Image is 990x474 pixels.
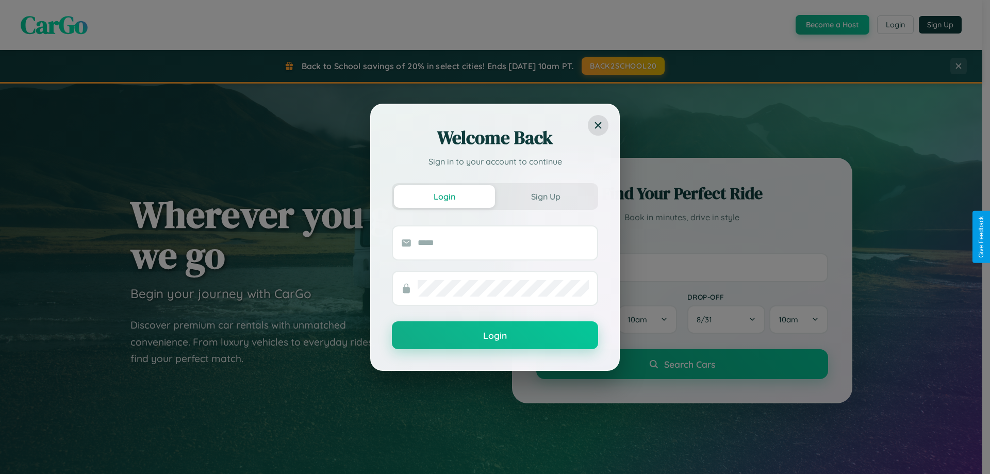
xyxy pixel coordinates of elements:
[978,216,985,258] div: Give Feedback
[394,185,495,208] button: Login
[392,321,598,349] button: Login
[495,185,596,208] button: Sign Up
[392,125,598,150] h2: Welcome Back
[392,155,598,168] p: Sign in to your account to continue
